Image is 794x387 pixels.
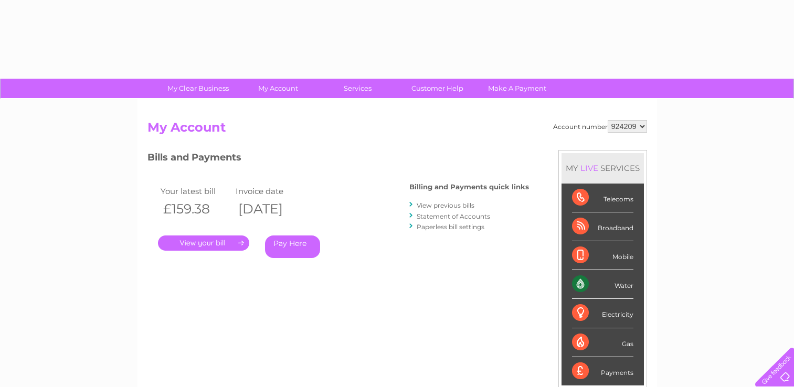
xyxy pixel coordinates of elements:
[265,235,320,258] a: Pay Here
[474,79,560,98] a: Make A Payment
[572,357,633,385] div: Payments
[578,163,600,173] div: LIVE
[553,120,647,133] div: Account number
[417,223,484,231] a: Paperless bill settings
[572,184,633,212] div: Telecoms
[572,241,633,270] div: Mobile
[158,235,249,251] a: .
[235,79,321,98] a: My Account
[233,184,309,198] td: Invoice date
[314,79,401,98] a: Services
[417,201,474,209] a: View previous bills
[409,183,529,191] h4: Billing and Payments quick links
[158,198,234,220] th: £159.38
[562,153,644,183] div: MY SERVICES
[147,120,647,140] h2: My Account
[572,270,633,299] div: Water
[233,198,309,220] th: [DATE]
[155,79,241,98] a: My Clear Business
[572,299,633,328] div: Electricity
[572,328,633,357] div: Gas
[417,212,490,220] a: Statement of Accounts
[394,79,481,98] a: Customer Help
[572,212,633,241] div: Broadband
[158,184,234,198] td: Your latest bill
[147,150,529,168] h3: Bills and Payments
